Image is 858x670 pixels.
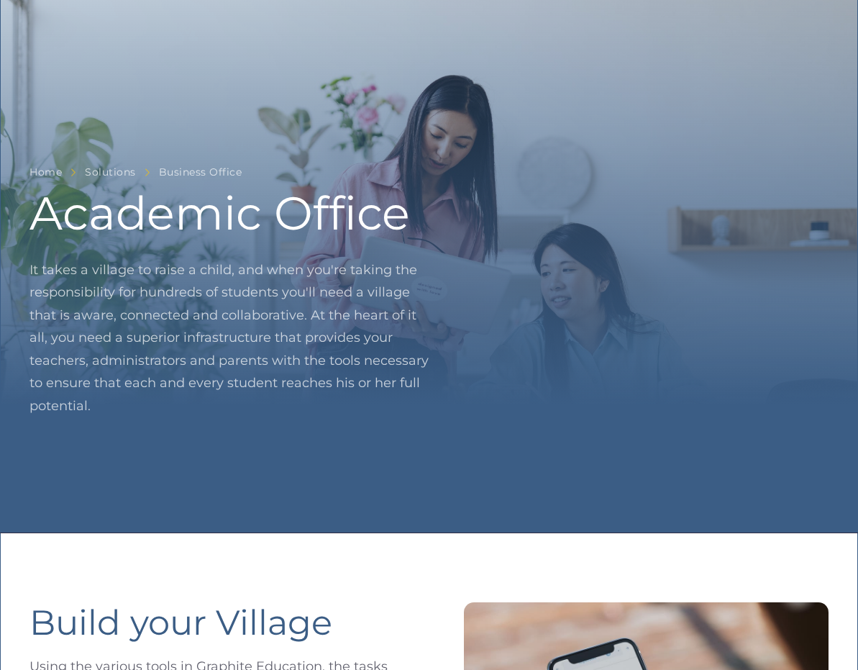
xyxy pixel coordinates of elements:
h1: Academic Office [29,190,429,236]
a: Business Office [159,163,242,181]
h2: Build your Village [29,602,332,644]
a: Home [29,163,62,181]
a: Solutions [85,163,136,181]
p: It takes a village to raise a child, and when you're taking the responsibility for hundreds of st... [29,259,429,418]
